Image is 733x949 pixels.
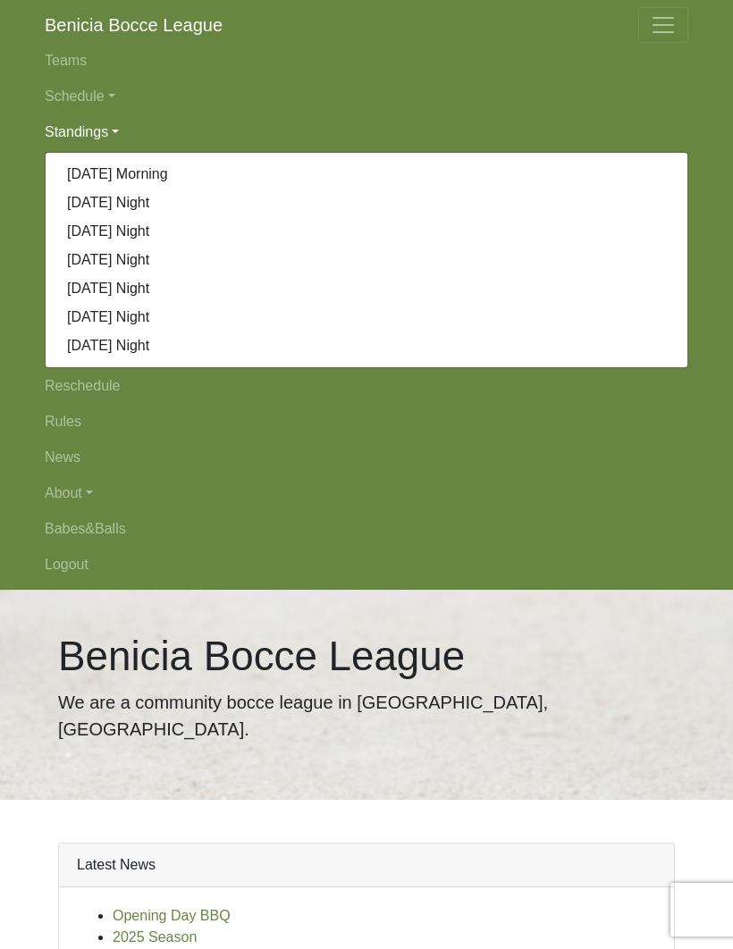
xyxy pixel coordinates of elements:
a: Rules [45,404,688,440]
a: Standings [45,114,688,150]
a: [DATE] Night [46,332,687,360]
a: 2025 Season [113,929,197,945]
a: Logout [45,547,688,583]
h1: Benicia Bocce League [58,633,675,682]
div: Standings [45,152,688,368]
a: Opening Day BBQ [113,908,231,923]
p: We are a community bocce league in [GEOGRAPHIC_DATA], [GEOGRAPHIC_DATA]. [58,689,675,743]
button: Toggle navigation [638,7,688,43]
a: Schedule [45,79,688,114]
a: [DATE] Night [46,274,687,303]
div: Latest News [59,844,674,887]
a: [DATE] Morning [46,160,687,189]
a: Reschedule [45,368,688,404]
a: [DATE] Night [46,189,687,217]
a: News [45,440,688,475]
a: [DATE] Night [46,217,687,246]
a: Babes&Balls [45,511,688,547]
a: Benicia Bocce League [45,7,223,43]
a: Teams [45,43,688,79]
a: [DATE] Night [46,246,687,274]
a: [DATE] Night [46,303,687,332]
a: About [45,475,688,511]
